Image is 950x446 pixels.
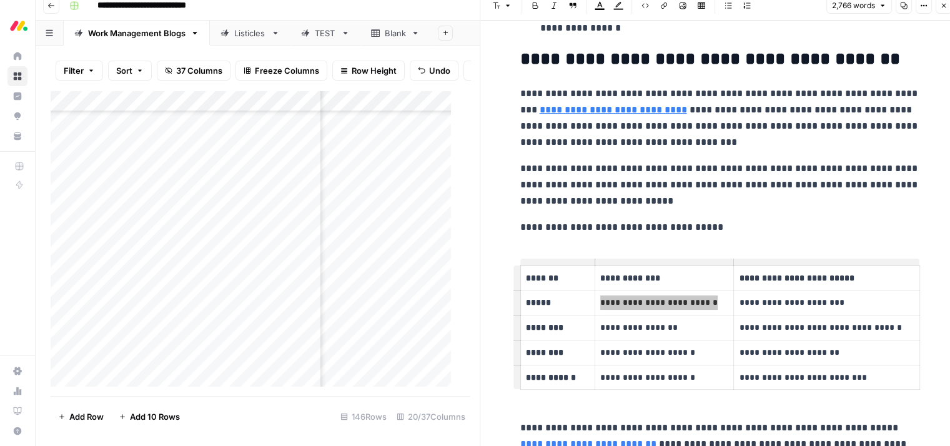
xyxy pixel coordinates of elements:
div: 20/37 Columns [392,407,470,427]
a: Your Data [7,126,27,146]
a: TEST [290,21,360,46]
a: Blank [360,21,430,46]
span: Undo [429,64,450,77]
a: Home [7,46,27,66]
button: Sort [108,61,152,81]
span: Add Row [69,410,104,423]
span: 37 Columns [176,64,222,77]
img: Monday.com Logo [7,14,30,37]
a: Insights [7,86,27,106]
div: TEST [315,27,336,39]
button: Row Height [332,61,405,81]
div: 146 Rows [335,407,392,427]
button: Add 10 Rows [111,407,187,427]
span: Sort [116,64,132,77]
a: Opportunities [7,106,27,126]
div: Work Management Blogs [88,27,186,39]
a: Settings [7,361,27,381]
span: Freeze Columns [255,64,319,77]
span: Row Height [352,64,397,77]
button: 37 Columns [157,61,230,81]
a: Browse [7,66,27,86]
button: Help + Support [7,421,27,441]
a: Usage [7,381,27,401]
button: Workspace: Monday.com [7,10,27,41]
a: Learning Hub [7,401,27,421]
div: Listicles [234,27,266,39]
button: Freeze Columns [235,61,327,81]
button: Undo [410,61,458,81]
span: Add 10 Rows [130,410,180,423]
button: Filter [56,61,103,81]
button: Add Row [51,407,111,427]
span: Filter [64,64,84,77]
a: Work Management Blogs [64,21,210,46]
a: Listicles [210,21,290,46]
div: Blank [385,27,406,39]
